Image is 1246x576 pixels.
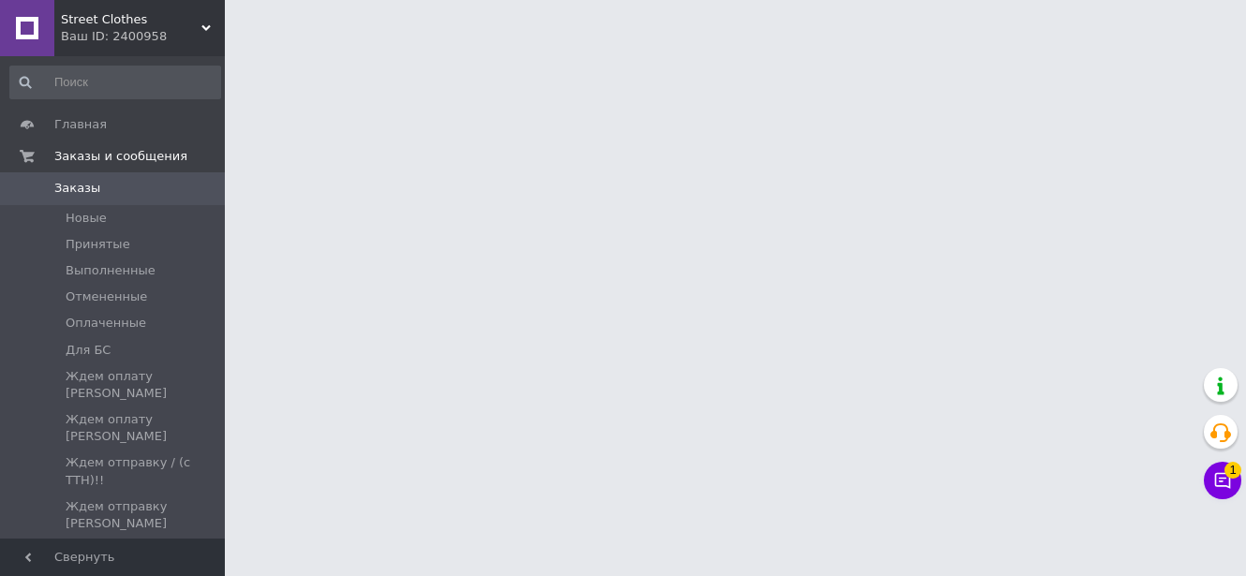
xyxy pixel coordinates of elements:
span: Заказы и сообщения [54,148,187,165]
div: Ваш ID: 2400958 [61,28,225,45]
span: Street Clothes [61,11,201,28]
span: Новые [66,210,107,227]
span: Выполненные [66,262,156,279]
span: Заказы [54,180,100,197]
button: Чат с покупателем1 [1204,462,1241,499]
span: Отмененные [66,288,147,305]
span: Ждем отправку [PERSON_NAME] [66,498,219,532]
span: 1 [1224,462,1241,479]
span: Принятые [66,236,130,253]
span: Оплаченные [66,315,146,332]
span: Для БС [66,342,111,359]
span: Ждем оплату [PERSON_NAME] [66,411,219,445]
span: Главная [54,116,107,133]
span: Ждем оплату [PERSON_NAME] [66,368,219,402]
span: Ждем отправку / (с ТТН)!! [66,454,219,488]
input: Поиск [9,66,221,99]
